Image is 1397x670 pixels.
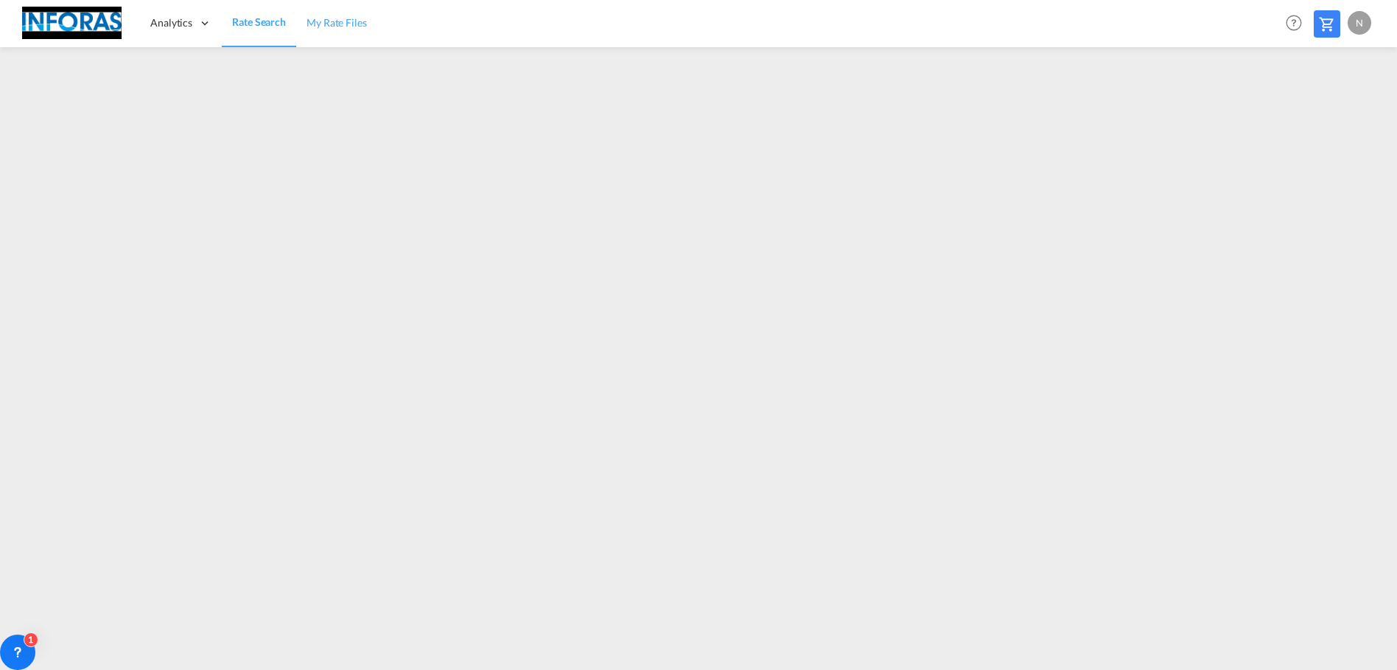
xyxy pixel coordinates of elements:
[1281,10,1306,35] span: Help
[1348,11,1371,35] div: N
[1281,10,1314,37] div: Help
[307,16,367,29] span: My Rate Files
[150,15,192,30] span: Analytics
[232,15,286,28] span: Rate Search
[22,7,122,40] img: eff75c7098ee11eeb65dd1c63e392380.jpg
